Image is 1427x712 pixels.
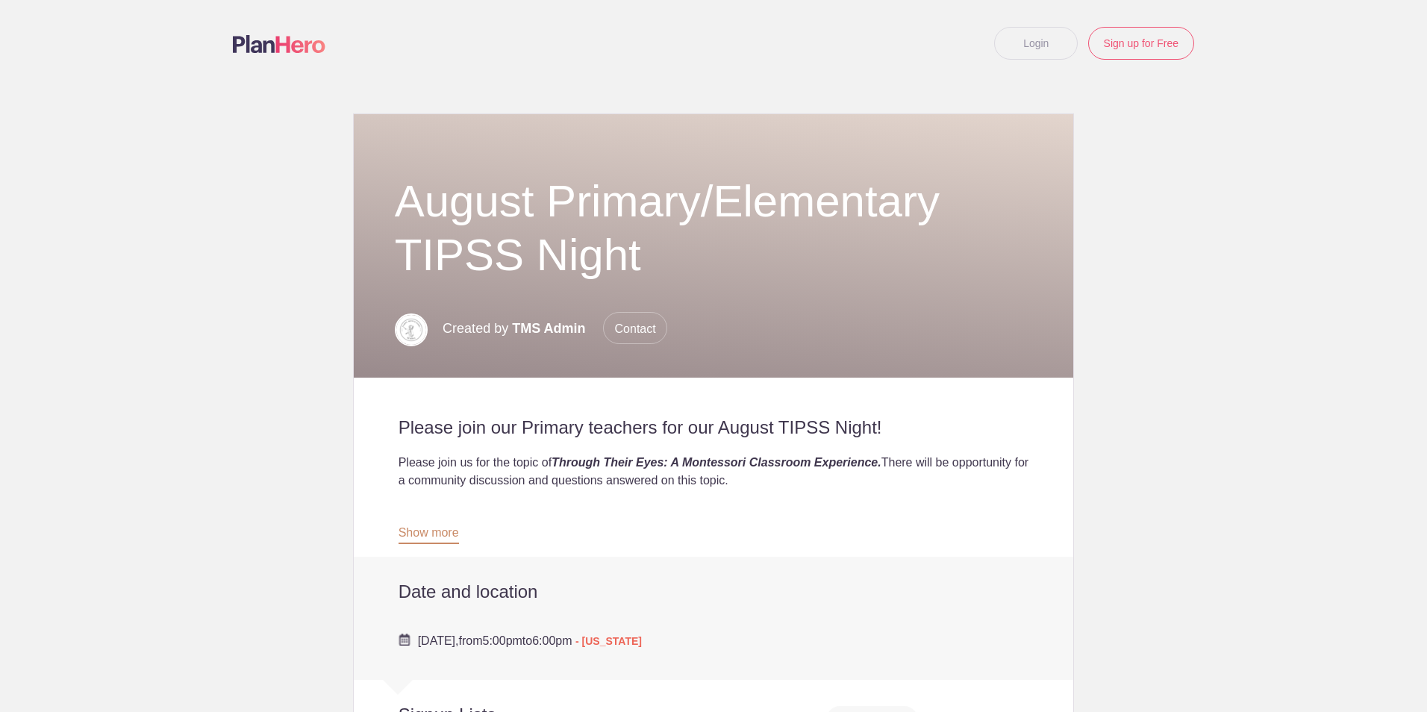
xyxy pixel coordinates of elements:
h2: Date and location [399,581,1029,603]
h2: Please join our Primary teachers for our August TIPSS Night! [399,416,1029,439]
strong: Through Their Eyes: A Montessori Classroom Experience​​​​​.​​ [552,456,881,469]
div: Please note: childcare is provided for the Toddler-Elementary children, childcare is not provided... [399,508,1029,525]
a: Show more [399,526,459,544]
a: Sign up for Free [1088,27,1194,60]
span: Contact [603,312,667,344]
span: [DATE], [418,634,459,647]
img: Cal purple [399,634,410,646]
div: Please join us for the topic of There will be opportunity for a community discussion and question... [399,454,1029,490]
h1: August Primary/Elementary TIPSS Night [395,175,1033,282]
span: from to [418,634,642,647]
span: 6:00pm [532,634,572,647]
span: TMS Admin [512,321,585,336]
span: 5:00pm [482,634,522,647]
span: - [US_STATE] [575,635,642,647]
a: Login [994,27,1078,60]
img: Logo main planhero [233,35,325,53]
p: Created by [443,312,667,345]
img: Logo 14 [395,313,428,346]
